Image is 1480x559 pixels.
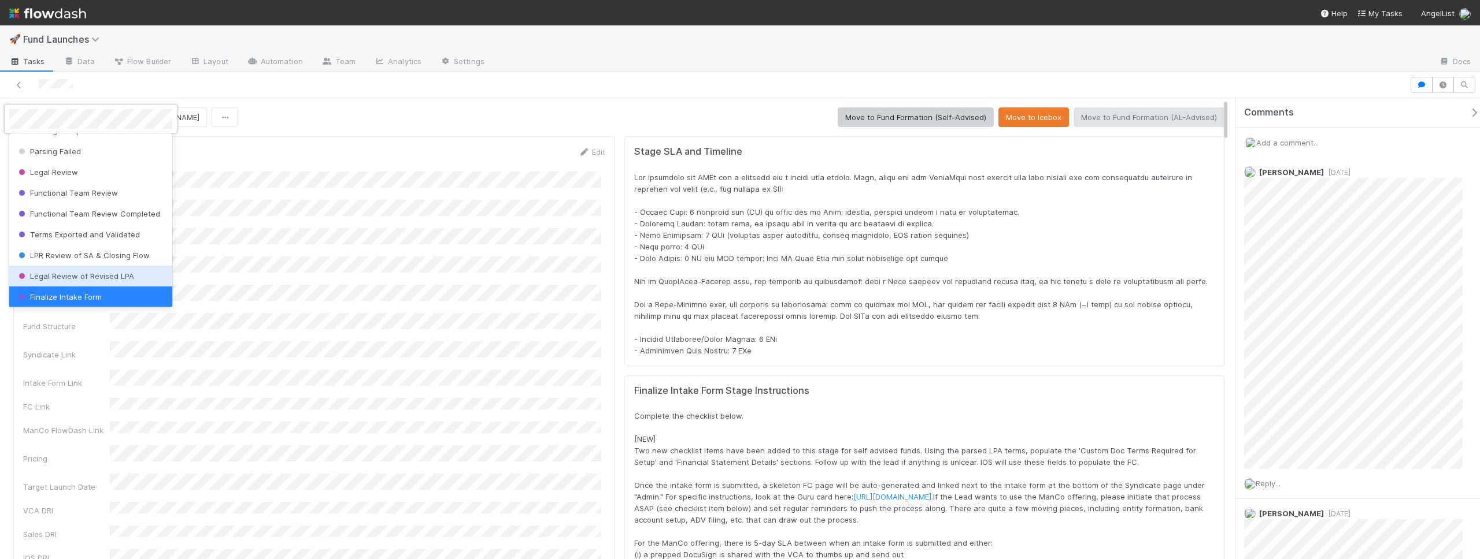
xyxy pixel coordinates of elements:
span: Functional Team Review [16,188,118,197]
span: LPR Review of SA & Closing Flow [16,251,150,260]
span: Parsing Failed [16,147,81,156]
span: Terms Exported and Validated [16,230,140,239]
span: Functional Team Review Completed [16,209,160,218]
span: Finalize Intake Form [16,292,102,301]
span: Legal Review [16,167,78,177]
span: Legal Review of Revised LPA [16,271,134,281]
